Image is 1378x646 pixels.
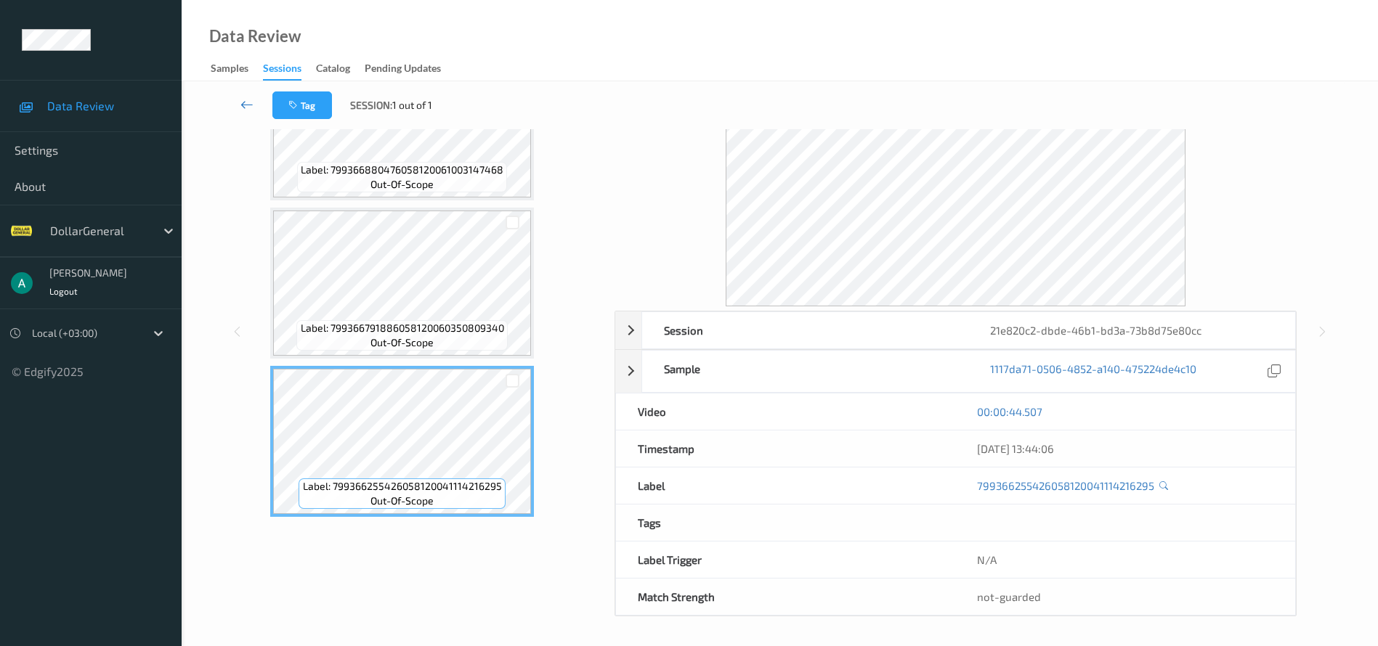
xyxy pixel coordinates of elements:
a: 1117da71-0506-4852-a140-475224de4c10 [990,361,1196,381]
div: Data Review [209,29,301,44]
span: out-of-scope [370,335,434,350]
div: Label Trigger [616,541,956,578]
span: Label: 799366880476058120061003147468 [301,163,503,177]
span: Session: [350,98,392,113]
div: Tags [616,504,956,541]
div: Samples [211,61,248,79]
div: Session21e820c2-dbde-46b1-bd3a-73b8d75e80cc [615,311,1296,349]
a: Sessions [263,59,316,81]
a: Catalog [316,59,365,79]
a: 00:00:44.507 [977,404,1042,419]
a: Pending Updates [365,59,455,79]
div: Sample [642,351,969,392]
div: Session [642,312,969,348]
div: Timestamp [616,430,956,467]
div: Sample1117da71-0506-4852-a140-475224de4c10 [615,350,1296,393]
div: Sessions [263,61,301,81]
div: 21e820c2-dbde-46b1-bd3a-73b8d75e80cc [968,312,1295,348]
span: Label: 799366791886058120060350809340 [301,321,504,335]
span: out-of-scope [370,494,434,508]
button: Tag [272,91,332,119]
div: Pending Updates [365,61,441,79]
span: Label: 799366255426058120041114216295 [303,479,502,494]
span: out-of-scope [370,177,434,192]
div: Video [616,393,956,430]
div: Label [616,467,956,504]
div: Match Strength [616,578,956,615]
div: not-guarded [977,589,1273,604]
div: Catalog [316,61,350,79]
a: Samples [211,59,263,79]
div: N/A [955,541,1295,578]
a: 799366255426058120041114216295 [977,478,1154,493]
span: 1 out of 1 [392,98,432,113]
div: [DATE] 13:44:06 [977,441,1273,456]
